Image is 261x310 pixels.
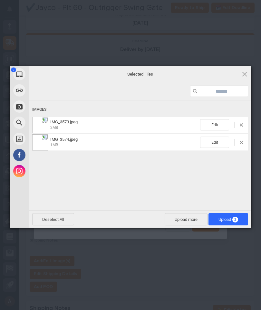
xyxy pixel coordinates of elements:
span: Upload more [165,213,208,225]
div: Instagram [10,163,87,179]
img: 4bae45f9-4d8f-4e2b-8046-c9948e466a12 [32,134,48,150]
span: IMG_3574.jpeg [50,137,78,142]
span: 1MB [50,143,58,147]
div: Take Photo [10,98,87,115]
img: 2fe40177-b5c2-4774-84d1-997269c0bb70 [32,117,48,133]
span: Edit [200,137,229,148]
div: Facebook [10,147,87,163]
span: Upload [208,213,248,225]
span: Deselect All [32,213,74,225]
span: Edit [200,119,229,130]
div: My Device [10,66,87,82]
div: Images [32,104,248,116]
span: Click here or hit ESC to close picker [241,70,248,77]
div: Unsplash [10,131,87,147]
span: 2MB [50,125,58,130]
span: Selected Files [76,71,205,77]
span: 2 [232,217,238,222]
div: Link (URL) [10,82,87,98]
div: Web Search [10,115,87,131]
span: IMG_3574.jpeg [48,137,200,148]
span: IMG_3573.jpeg [50,119,78,124]
span: 2 [11,67,16,72]
span: Upload [218,217,238,222]
span: IMG_3573.jpeg [48,119,200,130]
